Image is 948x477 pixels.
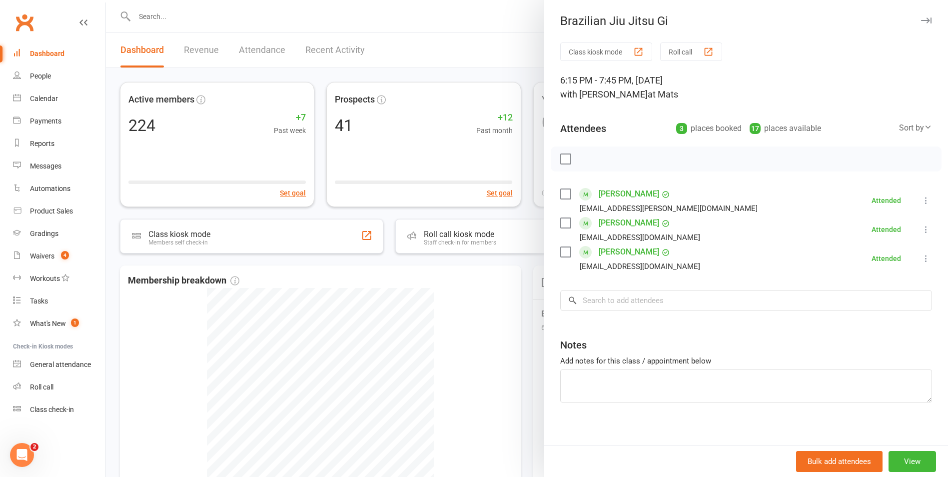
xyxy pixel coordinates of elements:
[560,290,932,311] input: Search to add attendees
[13,87,105,110] a: Calendar
[872,197,901,204] div: Attended
[560,338,587,352] div: Notes
[13,132,105,155] a: Reports
[30,405,74,413] div: Class check-in
[13,376,105,398] a: Roll call
[560,355,932,367] div: Add notes for this class / appointment below
[580,202,758,215] div: [EMAIL_ADDRESS][PERSON_NAME][DOMAIN_NAME]
[676,123,687,134] div: 3
[30,139,54,147] div: Reports
[13,222,105,245] a: Gradings
[560,42,652,61] button: Class kiosk mode
[30,297,48,305] div: Tasks
[13,398,105,421] a: Class kiosk mode
[30,207,73,215] div: Product Sales
[560,73,932,101] div: 6:15 PM - 7:45 PM, [DATE]
[899,121,932,134] div: Sort by
[560,89,648,99] span: with [PERSON_NAME]
[61,251,69,259] span: 4
[13,155,105,177] a: Messages
[30,360,91,368] div: General attendance
[599,186,659,202] a: [PERSON_NAME]
[30,319,66,327] div: What's New
[676,121,742,135] div: places booked
[30,252,54,260] div: Waivers
[13,65,105,87] a: People
[648,89,678,99] span: at Mats
[30,117,61,125] div: Payments
[30,229,58,237] div: Gradings
[71,318,79,327] span: 1
[13,353,105,376] a: General attendance kiosk mode
[580,260,700,273] div: [EMAIL_ADDRESS][DOMAIN_NAME]
[544,14,948,28] div: Brazilian Jiu Jitsu Gi
[30,94,58,102] div: Calendar
[580,231,700,244] div: [EMAIL_ADDRESS][DOMAIN_NAME]
[13,290,105,312] a: Tasks
[750,123,761,134] div: 17
[13,267,105,290] a: Workouts
[13,200,105,222] a: Product Sales
[30,443,38,451] span: 2
[13,110,105,132] a: Payments
[30,72,51,80] div: People
[30,184,70,192] div: Automations
[30,49,64,57] div: Dashboard
[30,383,53,391] div: Roll call
[30,162,61,170] div: Messages
[796,451,883,472] button: Bulk add attendees
[10,443,34,467] iframe: Intercom live chat
[13,312,105,335] a: What's New1
[599,215,659,231] a: [PERSON_NAME]
[872,255,901,262] div: Attended
[889,451,936,472] button: View
[599,244,659,260] a: [PERSON_NAME]
[13,42,105,65] a: Dashboard
[13,245,105,267] a: Waivers 4
[13,177,105,200] a: Automations
[560,121,606,135] div: Attendees
[30,274,60,282] div: Workouts
[660,42,722,61] button: Roll call
[872,226,901,233] div: Attended
[750,121,821,135] div: places available
[12,10,37,35] a: Clubworx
